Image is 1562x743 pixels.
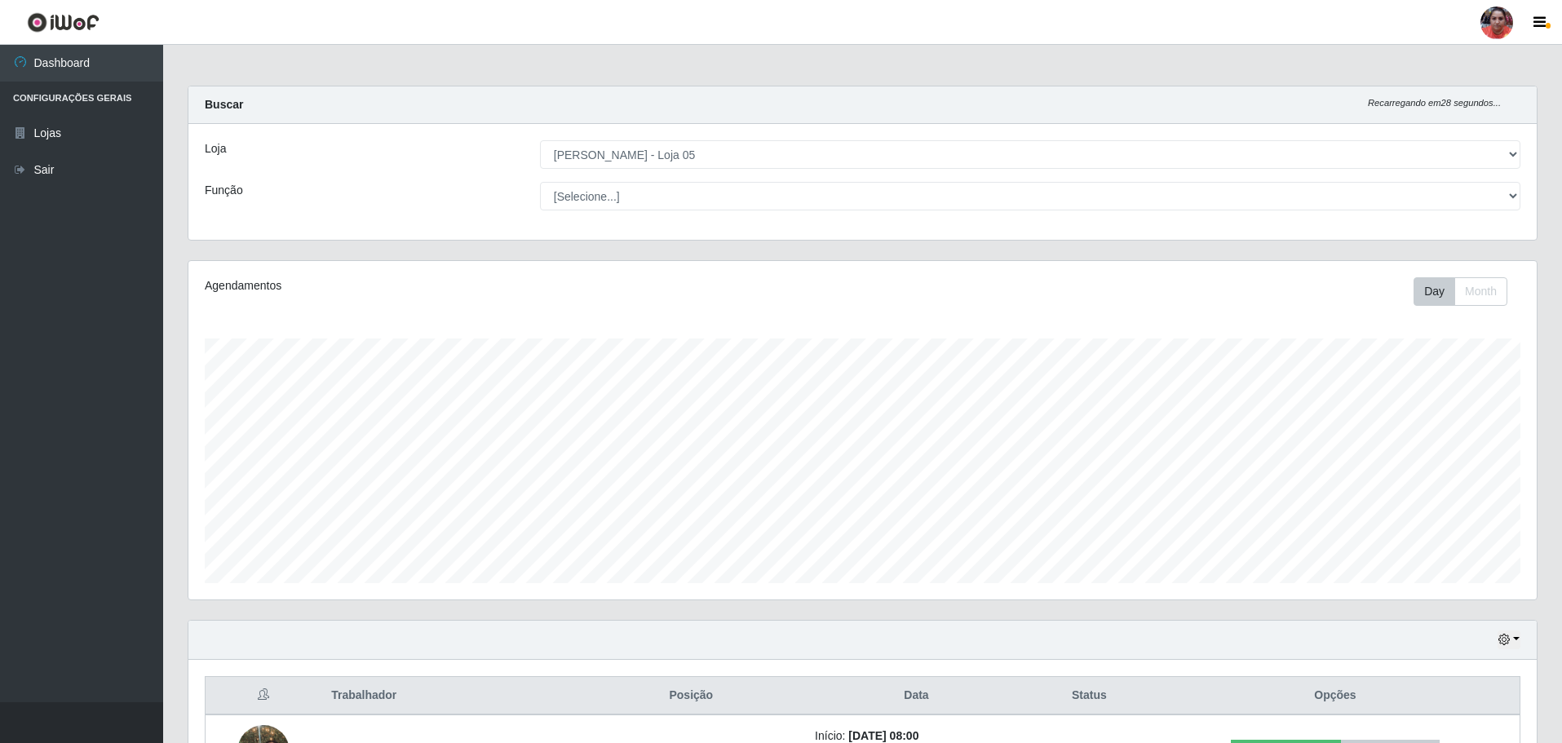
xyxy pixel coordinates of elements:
[205,140,226,157] label: Loja
[805,677,1028,715] th: Data
[205,98,243,111] strong: Buscar
[1368,98,1501,108] i: Recarregando em 28 segundos...
[848,729,918,742] time: [DATE] 08:00
[205,277,739,294] div: Agendamentos
[321,677,577,715] th: Trabalhador
[1151,677,1520,715] th: Opções
[1414,277,1520,306] div: Toolbar with button groups
[205,182,243,199] label: Função
[1414,277,1455,306] button: Day
[27,12,100,33] img: CoreUI Logo
[1028,677,1151,715] th: Status
[577,677,805,715] th: Posição
[1414,277,1507,306] div: First group
[1454,277,1507,306] button: Month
